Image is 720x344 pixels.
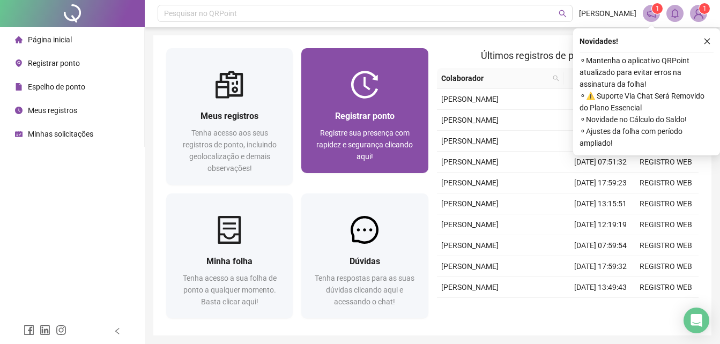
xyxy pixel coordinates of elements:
[206,256,253,266] span: Minha folha
[633,173,699,193] td: REGISTRO WEB
[441,199,499,208] span: [PERSON_NAME]
[568,152,633,173] td: [DATE] 07:51:32
[183,274,277,306] span: Tenha acesso a sua folha de ponto a qualquer momento. Basta clicar aqui!
[656,5,659,12] span: 1
[568,235,633,256] td: [DATE] 07:59:54
[481,50,654,61] span: Últimos registros de ponto sincronizados
[580,90,714,114] span: ⚬ ⚠️ Suporte Via Chat Será Removido do Plano Essencial
[633,298,699,319] td: REGISTRO WEB
[633,235,699,256] td: REGISTRO WEB
[315,274,414,306] span: Tenha respostas para as suas dúvidas clicando aqui e acessando o chat!
[441,95,499,103] span: [PERSON_NAME]
[553,75,559,81] span: search
[441,137,499,145] span: [PERSON_NAME]
[166,193,293,318] a: Minha folhaTenha acesso a sua folha de ponto a qualquer momento. Basta clicar aqui!
[633,256,699,277] td: REGISTRO WEB
[703,5,707,12] span: 1
[563,68,627,89] th: Data/Hora
[684,308,709,333] div: Open Intercom Messenger
[568,193,633,214] td: [DATE] 13:15:51
[40,325,50,335] span: linkedin
[568,214,633,235] td: [DATE] 12:19:19
[28,130,93,138] span: Minhas solicitações
[580,55,714,90] span: ⚬ Mantenha o aplicativo QRPoint atualizado para evitar erros na assinatura da folha!
[568,256,633,277] td: [DATE] 17:59:32
[441,178,499,187] span: [PERSON_NAME]
[441,158,499,166] span: [PERSON_NAME]
[441,241,499,250] span: [PERSON_NAME]
[580,114,714,125] span: ⚬ Novidade no Cálculo do Saldo!
[670,9,680,18] span: bell
[633,152,699,173] td: REGISTRO WEB
[699,3,710,14] sup: Atualize o seu contato no menu Meus Dados
[301,48,428,173] a: Registrar pontoRegistre sua presença com rapidez e segurança clicando aqui!
[183,129,277,173] span: Tenha acesso aos seus registros de ponto, incluindo geolocalização e demais observações!
[15,36,23,43] span: home
[441,116,499,124] span: [PERSON_NAME]
[335,111,395,121] span: Registrar ponto
[633,277,699,298] td: REGISTRO WEB
[568,72,614,84] span: Data/Hora
[441,72,549,84] span: Colaborador
[15,130,23,138] span: schedule
[114,327,121,335] span: left
[28,59,80,68] span: Registrar ponto
[579,8,636,19] span: [PERSON_NAME]
[166,48,293,185] a: Meus registrosTenha acesso aos seus registros de ponto, incluindo geolocalização e demais observa...
[568,173,633,193] td: [DATE] 17:59:23
[441,220,499,229] span: [PERSON_NAME]
[301,193,428,318] a: DúvidasTenha respostas para as suas dúvidas clicando aqui e acessando o chat!
[15,59,23,67] span: environment
[28,106,77,115] span: Meus registros
[568,89,633,110] td: [DATE] 16:54:16
[316,129,413,161] span: Registre sua presença com rapidez e segurança clicando aqui!
[15,83,23,91] span: file
[580,35,618,47] span: Novidades !
[350,256,380,266] span: Dúvidas
[568,277,633,298] td: [DATE] 13:49:43
[568,298,633,319] td: [DATE] 12:50:11
[28,83,85,91] span: Espelho de ponto
[551,70,561,86] span: search
[703,38,711,45] span: close
[633,193,699,214] td: REGISTRO WEB
[691,5,707,21] img: 90196
[28,35,72,44] span: Página inicial
[647,9,656,18] span: notification
[580,125,714,149] span: ⚬ Ajustes da folha com período ampliado!
[201,111,258,121] span: Meus registros
[15,107,23,114] span: clock-circle
[568,110,633,131] td: [DATE] 13:11:05
[652,3,663,14] sup: 1
[441,283,499,291] span: [PERSON_NAME]
[559,10,567,18] span: search
[24,325,34,335] span: facebook
[633,214,699,235] td: REGISTRO WEB
[56,325,66,335] span: instagram
[441,262,499,271] span: [PERSON_NAME]
[568,131,633,152] td: [DATE] 12:13:33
